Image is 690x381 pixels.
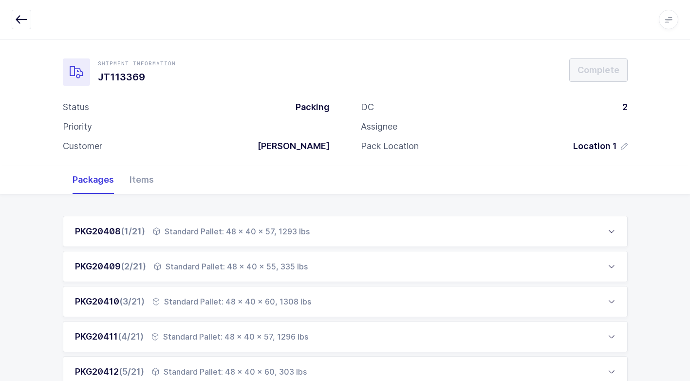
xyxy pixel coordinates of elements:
[75,366,144,378] div: PKG20412
[63,216,628,247] div: PKG20408(1/21) Standard Pallet: 48 x 40 x 57, 1293 lbs
[152,366,307,378] div: Standard Pallet: 48 x 40 x 60, 303 lbs
[75,296,145,307] div: PKG20410
[63,251,628,282] div: PKG20409(2/21) Standard Pallet: 48 x 40 x 55, 335 lbs
[63,140,102,152] div: Customer
[569,58,628,82] button: Complete
[578,64,619,76] span: Complete
[361,121,397,133] div: Assignee
[152,296,311,307] div: Standard Pallet: 48 x 40 x 60, 1308 lbs
[119,366,144,377] span: (5/21)
[151,331,308,343] div: Standard Pallet: 48 x 40 x 57, 1296 lbs
[288,101,330,113] div: Packing
[121,261,146,271] span: (2/21)
[63,321,628,352] div: PKG20411(4/21) Standard Pallet: 48 x 40 x 57, 1296 lbs
[573,140,628,152] button: Location 1
[75,261,146,272] div: PKG20409
[154,261,308,272] div: Standard Pallet: 48 x 40 x 55, 335 lbs
[98,59,176,67] div: Shipment Information
[75,331,144,343] div: PKG20411
[98,69,176,85] h1: JT113369
[63,101,89,113] div: Status
[622,102,628,112] span: 2
[121,226,145,236] span: (1/21)
[573,140,617,152] span: Location 1
[75,226,145,237] div: PKG20408
[122,166,162,194] div: Items
[153,226,310,237] div: Standard Pallet: 48 x 40 x 57, 1293 lbs
[361,140,419,152] div: Pack Location
[361,101,374,113] div: DC
[63,286,628,317] div: PKG20410(3/21) Standard Pallet: 48 x 40 x 60, 1308 lbs
[250,140,330,152] div: [PERSON_NAME]
[63,121,92,133] div: Priority
[118,331,144,342] span: (4/21)
[65,166,122,194] div: Packages
[119,296,145,306] span: (3/21)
